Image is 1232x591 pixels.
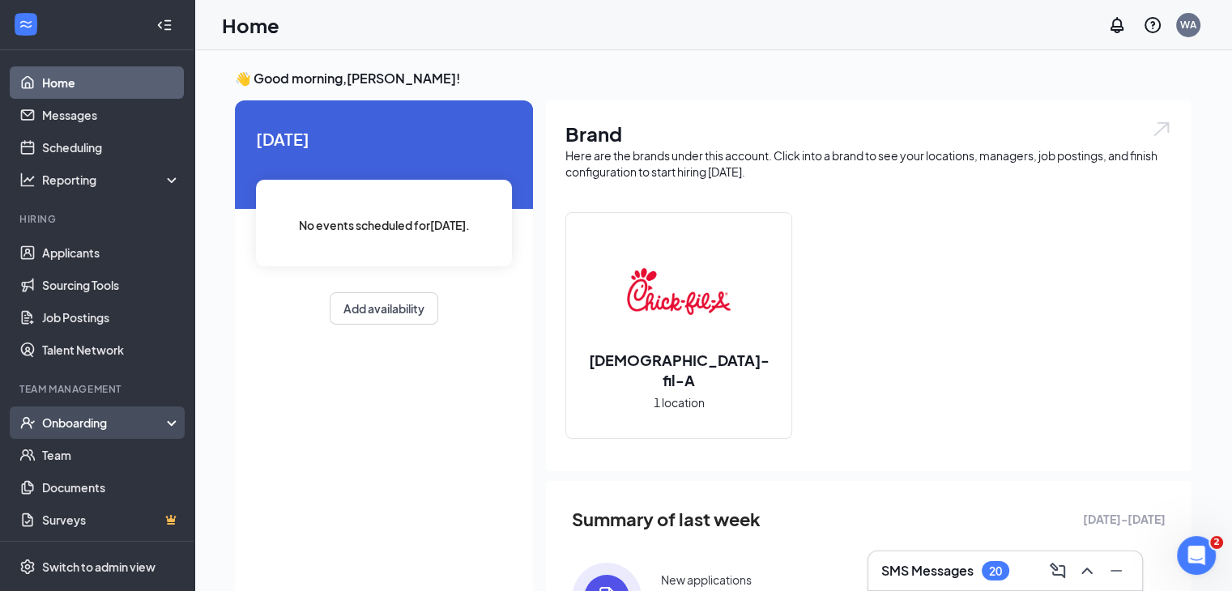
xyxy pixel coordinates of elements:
[19,382,177,396] div: Team Management
[1177,536,1216,575] iframe: Intercom live chat
[42,439,181,471] a: Team
[19,415,36,431] svg: UserCheck
[654,393,705,411] span: 1 location
[661,572,752,588] div: New applications
[42,269,181,301] a: Sourcing Tools
[572,505,761,534] span: Summary of last week
[42,504,181,536] a: SurveysCrown
[1180,18,1196,32] div: WA
[1045,558,1071,584] button: ComposeMessage
[1210,536,1223,549] span: 2
[19,172,36,188] svg: Analysis
[19,559,36,575] svg: Settings
[1048,561,1068,580] svg: ComposeMessage
[1143,15,1162,35] svg: QuestionInfo
[156,17,173,33] svg: Collapse
[42,236,181,269] a: Applicants
[42,334,181,366] a: Talent Network
[222,11,279,39] h1: Home
[989,564,1002,578] div: 20
[565,120,1172,147] h1: Brand
[1106,561,1126,580] svg: Minimize
[1151,120,1172,138] img: open.6027fd2a22e1237b5b06.svg
[1074,558,1100,584] button: ChevronUp
[235,70,1192,87] h3: 👋 Good morning, [PERSON_NAME] !
[42,99,181,131] a: Messages
[42,66,181,99] a: Home
[42,131,181,164] a: Scheduling
[256,126,512,151] span: [DATE]
[19,212,177,226] div: Hiring
[566,350,791,390] h2: [DEMOGRAPHIC_DATA]-fil-A
[1103,558,1129,584] button: Minimize
[1083,510,1166,528] span: [DATE] - [DATE]
[881,562,974,580] h3: SMS Messages
[42,172,181,188] div: Reporting
[1107,15,1127,35] svg: Notifications
[18,16,34,32] svg: WorkstreamLogo
[42,471,181,504] a: Documents
[42,559,156,575] div: Switch to admin view
[1077,561,1097,580] svg: ChevronUp
[42,301,181,334] a: Job Postings
[299,216,470,234] span: No events scheduled for [DATE] .
[330,292,438,325] button: Add availability
[565,147,1172,180] div: Here are the brands under this account. Click into a brand to see your locations, managers, job p...
[627,240,731,343] img: Chick-fil-A
[42,415,167,431] div: Onboarding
